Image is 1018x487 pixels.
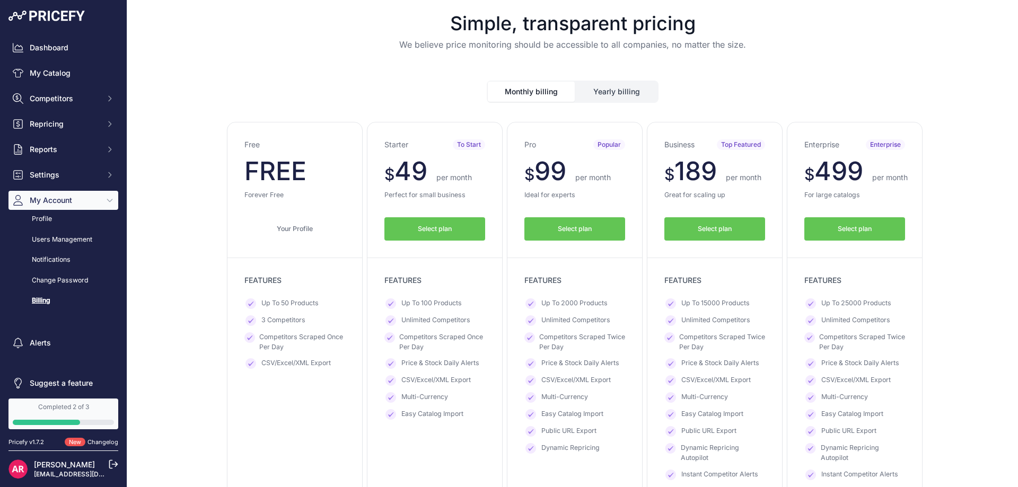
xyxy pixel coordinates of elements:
span: 189 [674,155,717,187]
span: My Account [30,195,99,206]
span: Competitors Scraped Twice Per Day [819,332,905,352]
span: 49 [394,155,427,187]
span: Easy Catalog Import [401,409,463,420]
span: 499 [814,155,863,187]
span: per month [436,173,472,182]
span: Unlimited Competitors [821,315,890,326]
span: 3 Competitors [261,315,305,326]
span: Price & Stock Daily Alerts [541,358,619,369]
span: Select plan [418,224,452,234]
a: Dashboard [8,38,118,57]
span: Competitors Scraped Once Per Day [399,332,485,352]
img: Pricefy Logo [8,11,85,21]
span: Public URL Export [541,426,596,437]
span: Public URL Export [681,426,736,437]
button: Competitors [8,89,118,108]
span: New [65,438,85,447]
a: My Catalog [8,64,118,83]
span: CSV/Excel/XML Export [261,358,331,369]
a: [EMAIL_ADDRESS][DOMAIN_NAME] [34,470,145,478]
span: Up To 25000 Products [821,298,891,309]
span: $ [804,165,814,184]
span: Up To 2000 Products [541,298,608,309]
span: per month [726,173,761,182]
a: Profile [8,210,118,228]
span: Multi-Currency [821,392,868,403]
a: Users Management [8,231,118,249]
span: Price & Stock Daily Alerts [681,358,759,369]
button: My Account [8,191,118,210]
a: [PERSON_NAME] [34,460,95,469]
a: Completed 2 of 3 [8,399,118,429]
a: Notifications [8,251,118,269]
span: Unlimited Competitors [541,315,610,326]
div: Completed 2 of 3 [13,403,114,411]
button: Select plan [524,217,625,241]
span: Dynamic Repricing Autopilot [681,443,765,463]
h3: Business [664,139,695,150]
a: Your Profile [244,217,345,241]
a: Alerts [8,333,118,352]
span: Multi-Currency [541,392,588,403]
button: Yearly billing [576,82,657,102]
span: Reports [30,144,99,155]
span: Unlimited Competitors [401,315,470,326]
span: To Start [453,139,485,150]
a: Changelog [87,438,118,446]
button: Monthly billing [488,82,575,102]
p: FEATURES [804,275,905,286]
span: Competitors [30,93,99,104]
span: Competitors Scraped Twice Per Day [539,332,625,352]
p: Perfect for small business [384,190,485,200]
span: Price & Stock Daily Alerts [401,358,479,369]
p: Ideal for experts [524,190,625,200]
h3: Starter [384,139,408,150]
nav: Sidebar [8,38,118,393]
a: Change Password [8,271,118,290]
button: Select plan [804,217,905,241]
span: Instant Competitor Alerts [681,470,758,480]
span: CSV/Excel/XML Export [401,375,471,386]
span: CSV/Excel/XML Export [681,375,751,386]
p: We believe price monitoring should be accessible to all companies, no matter the size. [136,38,1010,51]
span: Easy Catalog Import [541,409,603,420]
span: Up To 100 Products [401,298,462,309]
span: Top Featured [717,139,765,150]
span: $ [664,165,674,184]
span: Public URL Export [821,426,876,437]
span: Easy Catalog Import [681,409,743,420]
span: FREE [244,155,306,187]
p: For large catalogs [804,190,905,200]
span: Popular [593,139,625,150]
p: FEATURES [524,275,625,286]
span: Select plan [558,224,592,234]
span: Repricing [30,119,99,129]
h3: Pro [524,139,536,150]
span: per month [872,173,908,182]
span: Up To 15000 Products [681,298,750,309]
span: CSV/Excel/XML Export [541,375,611,386]
span: Settings [30,170,99,180]
span: Up To 50 Products [261,298,319,309]
span: per month [575,173,611,182]
button: Reports [8,140,118,159]
div: Pricefy v1.7.2 [8,438,44,447]
span: $ [524,165,534,184]
span: Enterprise [866,139,905,150]
p: FEATURES [664,275,765,286]
p: FEATURES [384,275,485,286]
span: Unlimited Competitors [681,315,750,326]
span: Easy Catalog Import [821,409,883,420]
a: Billing [8,291,118,310]
h3: Free [244,139,260,150]
span: $ [384,165,394,184]
span: Dynamic Repricing Autopilot [821,443,905,463]
button: Repricing [8,114,118,134]
h3: Enterprise [804,139,839,150]
button: Select plan [664,217,765,241]
p: Great for scaling up [664,190,765,200]
span: CSV/Excel/XML Export [821,375,891,386]
span: 99 [534,155,566,187]
span: Competitors Scraped Once Per Day [259,332,345,352]
span: Price & Stock Daily Alerts [821,358,899,369]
